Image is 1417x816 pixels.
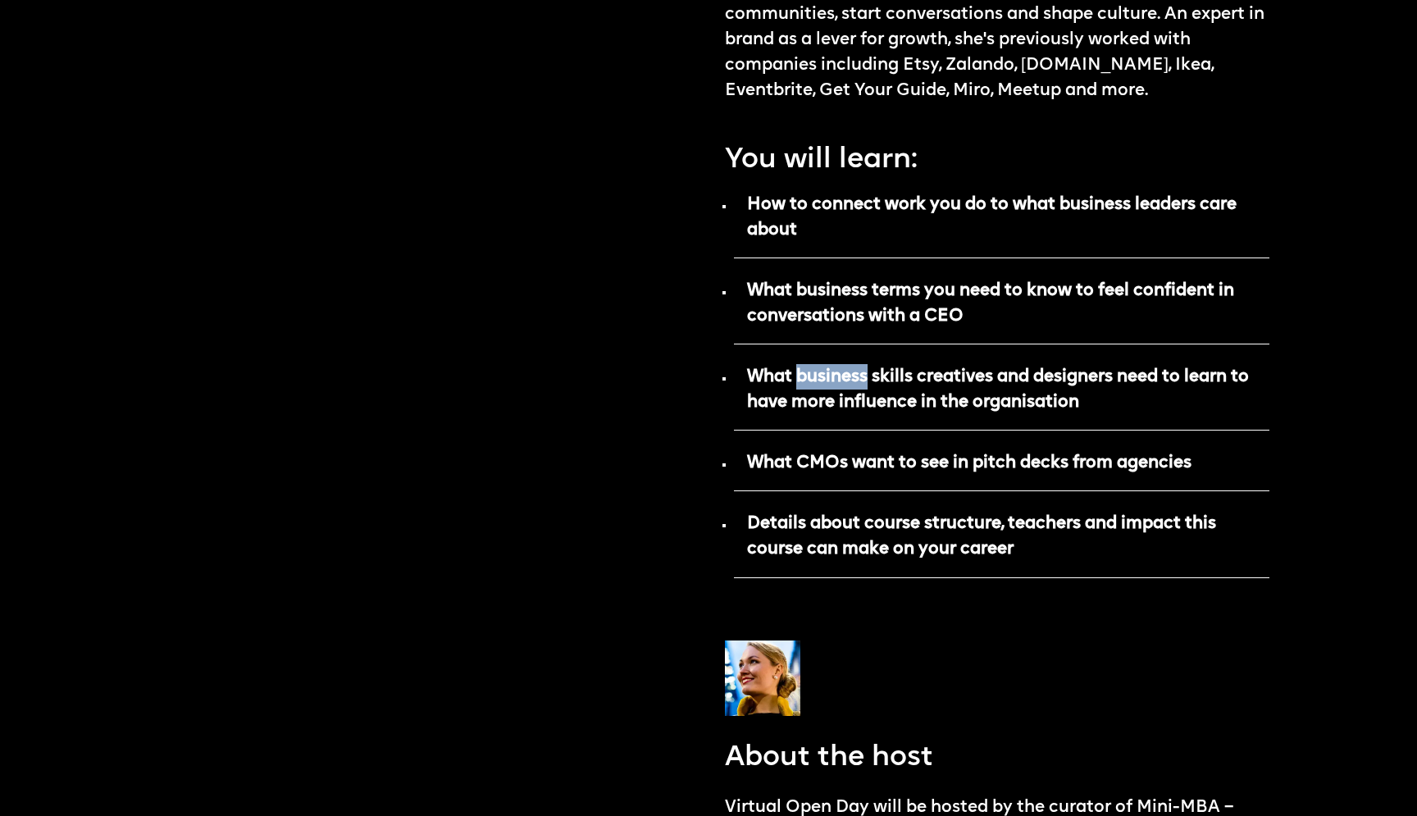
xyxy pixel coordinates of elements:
strong: What business terms you need to know to feel confident in conversations with a CEO [747,282,1234,325]
strong: How to connect work you do to what business leaders care about [747,196,1237,239]
strong: What CMOs want to see in pitch decks from agencies [747,454,1191,472]
p: About the host [725,739,933,778]
strong: Details about course structure, teachers and impact this course can make on your career [747,515,1216,558]
p: You will learn: [725,141,918,180]
strong: What business skills creatives and designers need to learn to have more influence in the organisa... [747,368,1249,411]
